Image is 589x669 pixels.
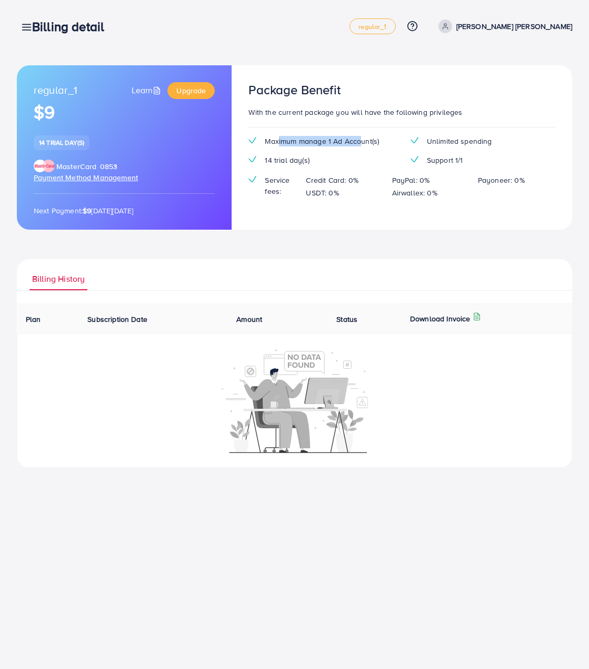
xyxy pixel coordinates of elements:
[427,136,492,146] span: Unlimited spending
[83,205,91,216] strong: $9
[87,314,147,324] span: Subscription Date
[56,161,97,172] span: MasterCard
[411,156,418,163] img: tick
[34,82,77,99] span: regular_1
[248,106,555,119] p: With the current package you will have the following privileges
[32,19,113,34] h3: Billing detail
[248,176,256,183] img: tick
[456,20,572,33] p: [PERSON_NAME] [PERSON_NAME]
[358,23,386,30] span: regular_1
[34,172,138,183] span: Payment Method Management
[248,82,340,97] h3: Package Benefit
[34,102,215,123] h1: $9
[26,314,41,324] span: Plan
[350,18,395,34] a: regular_1
[32,273,85,285] span: Billing History
[236,314,262,324] span: Amount
[248,137,256,144] img: tick
[392,186,437,199] p: Airwallex: 0%
[392,174,430,186] p: PayPal: 0%
[34,204,215,217] p: Next Payment: [DATE][DATE]
[427,155,463,165] span: Support 1/1
[411,137,418,144] img: tick
[39,138,84,147] span: 14 trial day(s)
[265,155,309,165] span: 14 trial day(s)
[434,19,572,33] a: [PERSON_NAME] [PERSON_NAME]
[265,175,297,196] span: Service fees:
[410,312,471,325] p: Download Invoice
[248,156,256,163] img: tick
[478,174,525,186] p: Payoneer: 0%
[100,161,118,172] span: 0853
[167,82,215,99] a: Upgrade
[544,622,581,661] iframe: Chat
[265,136,379,146] span: Maximum manage 1 Ad Account(s)
[132,84,164,96] a: Learn
[34,160,55,172] img: brand
[222,348,368,453] img: No account
[336,314,357,324] span: Status
[176,85,206,96] span: Upgrade
[306,174,358,186] p: Credit Card: 0%
[306,186,338,199] p: USDT: 0%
